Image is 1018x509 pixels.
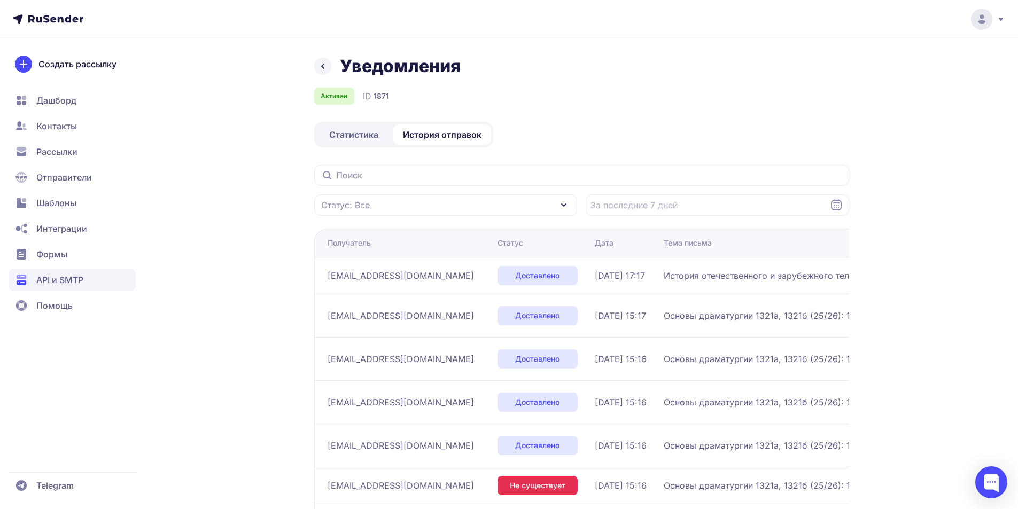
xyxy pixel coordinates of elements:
[498,238,523,248] div: Статус
[664,309,904,322] span: Основы драматургии 1321а, 1321б (25/26): 11.09 задание
[595,238,613,248] div: Дата
[510,480,565,491] span: Не существует
[36,222,87,235] span: Интеграции
[328,353,474,365] span: [EMAIL_ADDRESS][DOMAIN_NAME]
[664,269,931,282] span: История отечественного и зарубежного телевидения 3431 (1-й семестр 2024/25): пркзентация
[515,397,559,408] span: Доставлено
[595,396,647,409] span: [DATE] 15:16
[36,94,76,107] span: Дашборд
[38,58,116,71] span: Создать рассылку
[36,479,74,492] span: Telegram
[595,353,647,365] span: [DATE] 15:16
[515,310,559,321] span: Доставлено
[393,124,491,145] a: История отправок
[328,269,474,282] span: [EMAIL_ADDRESS][DOMAIN_NAME]
[36,299,73,312] span: Помощь
[36,248,67,261] span: Формы
[403,128,481,141] span: История отправок
[314,165,849,186] input: Поиск
[586,194,849,216] input: Datepicker input
[328,439,474,452] span: [EMAIL_ADDRESS][DOMAIN_NAME]
[374,91,389,101] span: 1871
[328,309,474,322] span: [EMAIL_ADDRESS][DOMAIN_NAME]
[329,128,378,141] span: Статистика
[664,479,904,492] span: Основы драматургии 1321а, 1321б (25/26): 11.09 задание
[515,440,559,451] span: Доставлено
[328,479,474,492] span: [EMAIL_ADDRESS][DOMAIN_NAME]
[321,92,347,100] span: Активен
[36,171,92,184] span: Отправители
[340,56,461,77] h1: Уведомления
[595,439,647,452] span: [DATE] 15:16
[664,238,712,248] div: Тема письма
[363,90,389,103] div: ID
[36,145,77,158] span: Рассылки
[321,199,370,212] span: Статус: Все
[515,270,559,281] span: Доставлено
[316,124,391,145] a: Статистика
[328,238,371,248] div: Получатель
[9,475,136,496] a: Telegram
[664,396,904,409] span: Основы драматургии 1321а, 1321б (25/26): 11.09 задание
[36,197,76,209] span: Шаблоны
[595,269,645,282] span: [DATE] 17:17
[36,273,83,286] span: API и SMTP
[36,120,77,132] span: Контакты
[664,439,904,452] span: Основы драматургии 1321а, 1321б (25/26): 11.09 задание
[328,396,474,409] span: [EMAIL_ADDRESS][DOMAIN_NAME]
[664,353,904,365] span: Основы драматургии 1321а, 1321б (25/26): 11.09 задание
[595,309,646,322] span: [DATE] 15:17
[515,354,559,364] span: Доставлено
[595,479,647,492] span: [DATE] 15:16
